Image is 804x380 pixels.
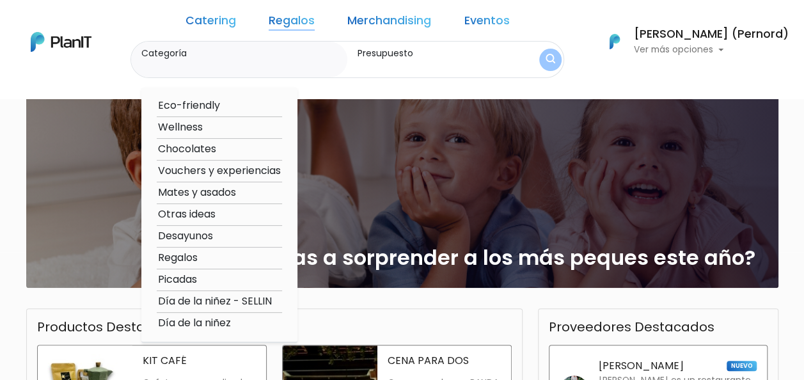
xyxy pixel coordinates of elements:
[634,45,789,54] p: Ver más opciones
[143,356,255,366] p: KIT CAFÉ
[66,12,184,37] div: ¿Necesitás ayuda?
[157,207,282,223] option: Otras ideas
[464,15,509,31] a: Eventos
[157,163,282,179] option: Vouchers y experiencias
[141,47,342,60] label: Categoría
[157,315,282,331] option: Día de la niñez
[185,15,236,31] a: Catering
[388,356,500,366] p: CENA PARA DOS
[634,29,789,40] h6: [PERSON_NAME] (Pernord)
[599,361,684,371] p: [PERSON_NAME]
[601,28,629,56] img: PlanIt Logo
[549,319,714,335] h3: Proveedores Destacados
[546,54,555,66] img: search_button-432b6d5273f82d61273b3651a40e1bd1b912527efae98b1b7a1b2c0702e16a8d.svg
[727,361,756,371] span: NUEVO
[157,250,282,266] option: Regalos
[157,98,282,114] option: Eco-friendly
[269,15,315,31] a: Regalos
[157,185,282,201] option: Mates y asados
[593,25,789,58] button: PlanIt Logo [PERSON_NAME] (Pernord) Ver más opciones
[157,120,282,136] option: Wellness
[157,294,282,310] option: Día de la niñez - SELLIN
[157,141,282,157] option: Chocolates
[37,319,186,335] h3: Productos Destacados
[358,47,516,60] label: Presupuesto
[347,15,431,31] a: Merchandising
[31,32,91,52] img: PlanIt Logo
[157,272,282,288] option: Picadas
[191,246,755,270] h2: ¿Cómos vas a sorprender a los más peques este año?
[157,228,282,244] option: Desayunos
